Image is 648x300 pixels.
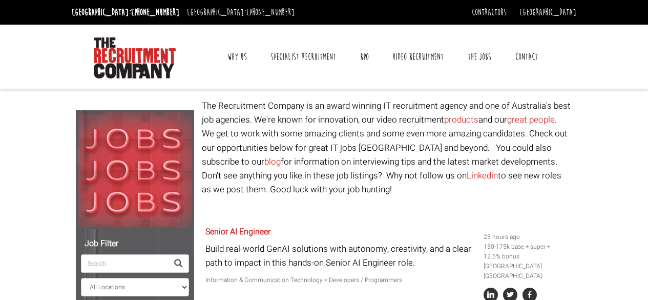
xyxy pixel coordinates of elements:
[246,7,295,18] a: [PHONE_NUMBER]
[76,110,194,229] img: Jobs, Jobs, Jobs
[69,4,182,21] li: [GEOGRAPHIC_DATA]:
[220,44,255,70] a: Why Us
[81,254,168,273] input: Search
[507,113,555,126] a: great people
[94,37,176,78] img: The Recruitment Company
[205,242,476,270] p: Build real-world GenAI solutions with autonomy, creativity, and a clear path to impact in this ha...
[508,44,546,70] a: Contact
[264,155,281,168] a: blog
[519,7,576,18] a: [GEOGRAPHIC_DATA]
[460,44,499,70] a: The Jobs
[467,169,498,182] a: Linkedin
[444,113,478,126] a: products
[484,242,569,262] li: 150-175k base + super + 12.5% bonus
[131,7,179,18] a: [PHONE_NUMBER]
[184,4,297,21] li: [GEOGRAPHIC_DATA]:
[484,262,569,281] li: [GEOGRAPHIC_DATA] [GEOGRAPHIC_DATA]
[202,99,573,196] p: The Recruitment Company is an award winning IT recruitment agency and one of Australia's best job...
[205,275,476,285] p: Information & Communication Technology > Developers / Programmers
[205,226,270,238] a: Senior AI Engineer
[385,44,451,70] a: Video Recruitment
[263,44,344,70] a: Specialist Recruitment
[352,44,377,70] a: RPO
[472,7,507,18] a: Contractors
[484,232,569,242] li: 23 hours ago
[81,239,189,249] h5: Job Filter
